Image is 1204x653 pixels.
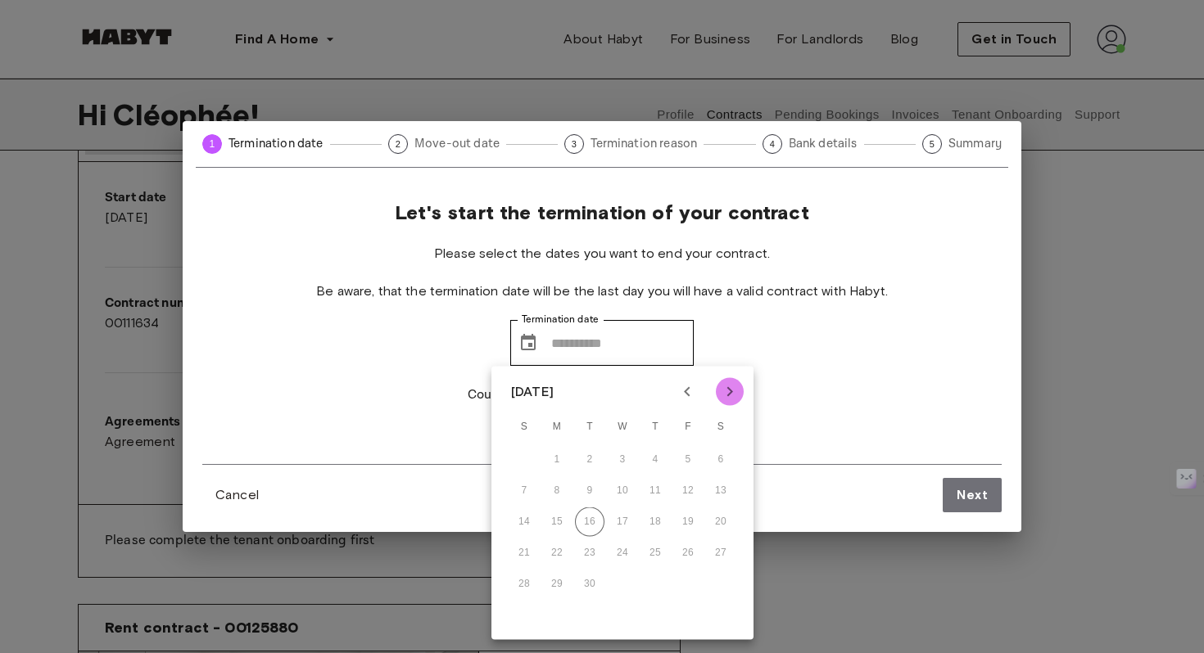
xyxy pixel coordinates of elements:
span: Sunday [509,411,539,444]
span: Cancel [215,485,259,505]
span: Move-out date [414,135,500,152]
span: Termination date [229,135,324,152]
button: Next month [716,378,744,406]
span: Be aware, that the termination date will be the last day you will have a valid contract with Habyt. [316,282,888,300]
span: Saturday [706,411,736,444]
span: Wednesday [608,411,637,444]
span: Summary [948,135,1002,152]
span: Please select the dates you want to end your contract. [434,245,770,263]
button: Choose date [512,326,545,359]
button: Cancel [202,479,272,511]
text: 3 [572,139,577,149]
span: Termination reason [591,135,697,152]
label: Termination date [522,313,599,326]
text: 5 [930,139,935,149]
span: Thursday [640,411,670,444]
text: 4 [769,139,774,149]
span: Monday [542,411,572,444]
button: Previous month [673,378,701,406]
div: [DATE] [511,382,554,402]
span: Bank details [789,135,858,152]
p: Couldn't find a suitable date of termination? [468,385,736,405]
span: Friday [673,411,703,444]
text: 1 [210,138,215,150]
span: Tuesday [575,411,604,444]
text: 2 [396,139,401,149]
span: Let's start the termination of your contract [395,200,809,225]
